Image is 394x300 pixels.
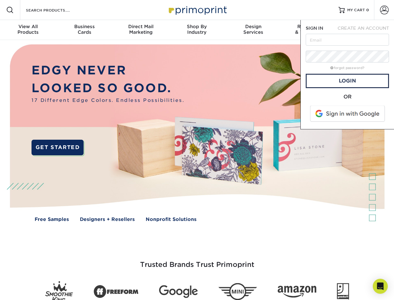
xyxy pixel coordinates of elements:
div: Services [225,24,281,35]
div: Marketing [113,24,169,35]
span: SIGN IN [306,26,323,31]
a: Free Samples [35,216,69,223]
input: Email [306,34,389,46]
a: Login [306,74,389,88]
span: Shop By [169,24,225,29]
div: Industry [169,24,225,35]
div: OR [306,93,389,101]
div: Open Intercom Messenger [373,279,388,294]
img: Primoprint [166,3,228,17]
a: Direct MailMarketing [113,20,169,40]
span: Business [56,24,112,29]
span: 0 [366,8,369,12]
span: Resources [281,24,338,29]
a: forgot password? [330,66,364,70]
p: EDGY NEVER [32,62,184,79]
span: Direct Mail [113,24,169,29]
a: DesignServices [225,20,281,40]
a: BusinessCards [56,20,112,40]
a: Nonprofit Solutions [146,216,197,223]
span: MY CART [347,7,365,13]
p: LOOKED SO GOOD. [32,79,184,97]
img: Goodwill [337,283,349,300]
span: CREATE AN ACCOUNT [338,26,389,31]
input: SEARCH PRODUCTS..... [25,6,86,14]
span: Design [225,24,281,29]
div: & Templates [281,24,338,35]
a: Designers + Resellers [80,216,135,223]
img: Amazon [278,286,316,298]
h3: Trusted Brands Trust Primoprint [15,246,380,276]
a: Resources& Templates [281,20,338,40]
img: Google [159,285,198,298]
span: 17 Different Edge Colors. Endless Possibilities. [32,97,184,104]
a: Shop ByIndustry [169,20,225,40]
a: GET STARTED [32,140,84,155]
div: Cards [56,24,112,35]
